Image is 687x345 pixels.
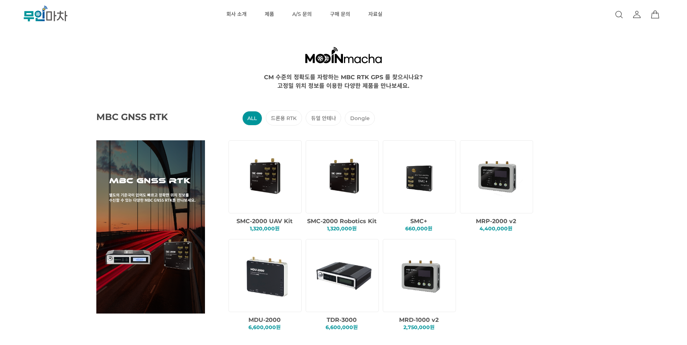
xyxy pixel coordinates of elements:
[313,146,374,208] img: dd1389de6ba74b56ed1c86d804b0ca77.png
[403,324,435,331] span: 2,750,000원
[327,225,357,232] span: 1,320,000원
[96,111,187,122] span: MBC GNSS RTK
[326,324,358,331] span: 6,600,000원
[28,72,659,90] div: CM 수준의 정확도를 자랑하는 MBC RTK GPS 를 찾으시나요? 고정밀 위치 정보를 이용한 다양한 제품을 만나보세요.
[248,316,281,323] span: MDU-2000
[306,110,341,125] li: 듀얼 안테나
[313,244,374,306] img: 29e1ed50bec2d2c3d08ab21b2fffb945.png
[467,146,529,208] img: 9b9ab8696318a90dfe4e969267b5ed87.png
[235,244,297,306] img: 6483618fc6c74fd86d4df014c1d99106.png
[236,218,293,225] span: SMC-2000 UAV Kit
[266,110,302,125] li: 드론용 RTK
[476,218,516,225] span: MRP-2000 v2
[405,225,432,232] span: 660,000원
[390,244,452,306] img: 74693795f3d35c287560ef585fd79621.png
[248,324,281,331] span: 6,600,000원
[96,140,205,314] img: main_GNSS_RTK.png
[307,218,377,225] span: SMC-2000 Robotics Kit
[479,225,512,232] span: 4,400,000원
[327,316,357,323] span: TDR-3000
[399,316,439,323] span: MRD-1000 v2
[410,218,427,225] span: SMC+
[235,146,297,208] img: 1ee78b6ef8b89e123d6f4d8a617f2cc2.png
[250,225,280,232] span: 1,320,000원
[345,111,375,125] li: Dongle
[390,146,452,208] img: f8268eb516eb82712c4b199d88f6799e.png
[242,111,262,125] li: ALL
